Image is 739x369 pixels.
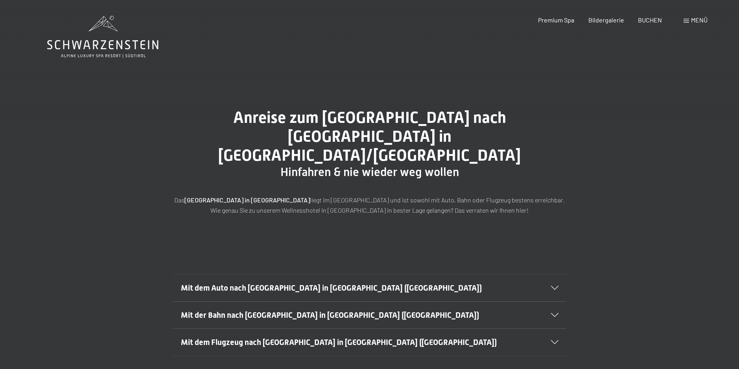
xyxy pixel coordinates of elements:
span: Mit der Bahn nach [GEOGRAPHIC_DATA] in [GEOGRAPHIC_DATA] ([GEOGRAPHIC_DATA]) [181,310,479,320]
strong: [GEOGRAPHIC_DATA] in [GEOGRAPHIC_DATA] [184,196,310,204]
span: Anreise zum [GEOGRAPHIC_DATA] nach [GEOGRAPHIC_DATA] in [GEOGRAPHIC_DATA]/[GEOGRAPHIC_DATA] [218,108,521,165]
span: Mit dem Flugzeug nach [GEOGRAPHIC_DATA] in [GEOGRAPHIC_DATA] ([GEOGRAPHIC_DATA]) [181,337,497,347]
span: Menü [691,16,708,24]
span: Mit dem Auto nach [GEOGRAPHIC_DATA] in [GEOGRAPHIC_DATA] ([GEOGRAPHIC_DATA]) [181,283,482,293]
span: Hinfahren & nie wieder weg wollen [280,165,459,179]
a: Premium Spa [538,16,574,24]
a: BUCHEN [638,16,662,24]
a: Bildergalerie [588,16,624,24]
p: Das liegt im [GEOGRAPHIC_DATA] und ist sowohl mit Auto, Bahn oder Flugzeug bestens erreichbar. Wi... [173,195,566,215]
